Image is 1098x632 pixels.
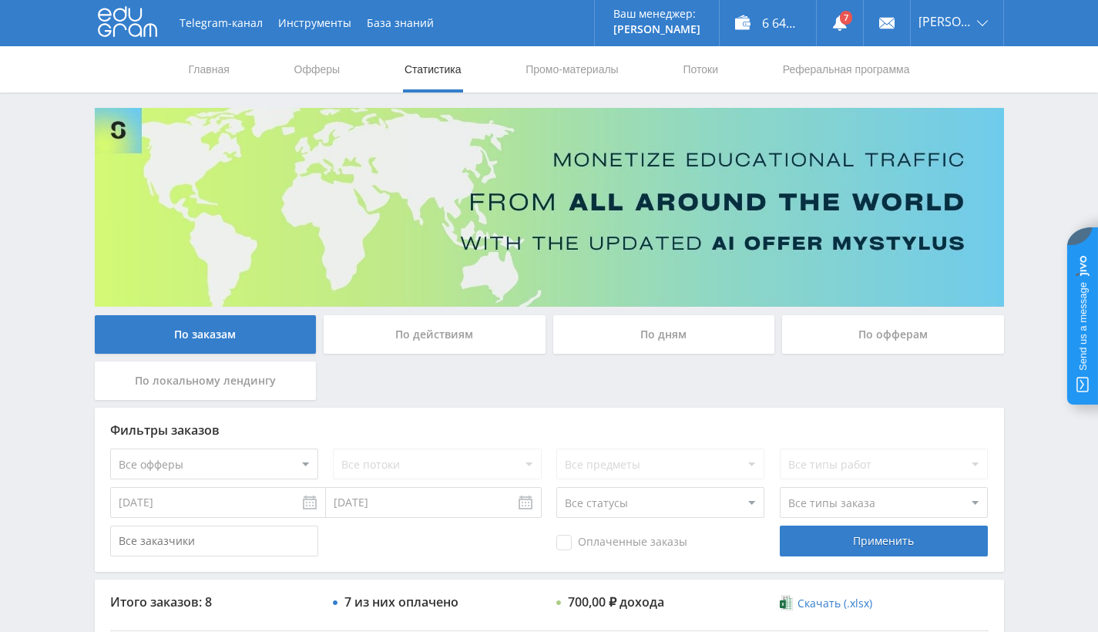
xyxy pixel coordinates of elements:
p: [PERSON_NAME] [613,23,700,35]
a: Промо-материалы [524,46,620,92]
div: По локальному лендингу [95,361,317,400]
div: По дням [553,315,775,354]
div: Фильтры заказов [110,423,989,437]
div: По заказам [95,315,317,354]
a: Статистика [403,46,463,92]
input: Все заказчики [110,526,318,556]
span: [PERSON_NAME] [918,15,972,28]
img: Banner [95,108,1004,307]
span: Оплаченные заказы [556,535,687,550]
a: Реферальная программа [781,46,912,92]
a: Главная [187,46,231,92]
div: По офферам [782,315,1004,354]
div: По действиям [324,315,546,354]
a: Потоки [681,46,720,92]
p: Ваш менеджер: [613,8,700,20]
div: Применить [780,526,988,556]
a: Офферы [293,46,342,92]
